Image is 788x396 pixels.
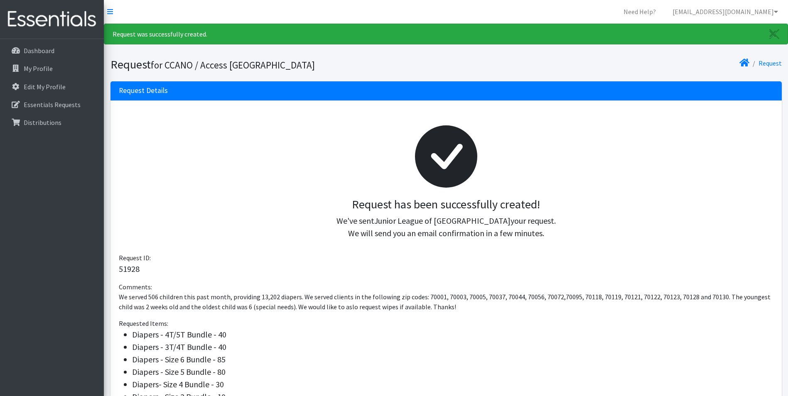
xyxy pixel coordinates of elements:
[24,100,81,109] p: Essentials Requests
[3,5,101,33] img: HumanEssentials
[374,215,511,226] span: Junior League of [GEOGRAPHIC_DATA]
[3,60,101,77] a: My Profile
[617,3,663,20] a: Need Help?
[104,24,788,44] div: Request was successfully created.
[666,3,785,20] a: [EMAIL_ADDRESS][DOMAIN_NAME]
[119,283,152,291] span: Comments:
[119,263,773,275] p: 51928
[132,378,773,391] li: Diapers- Size 4 Bundle - 30
[125,198,767,212] h3: Request has been successfully created!
[151,59,315,71] small: for CCANO / Access [GEOGRAPHIC_DATA]
[3,114,101,131] a: Distributions
[132,341,773,353] li: Diapers - 3T/4T Bundle - 40
[761,24,788,44] a: Close
[119,254,151,262] span: Request ID:
[132,366,773,378] li: Diapers - Size 5 Bundle - 80
[759,59,782,67] a: Request
[119,86,168,95] h3: Request Details
[119,292,773,312] p: We served 506 children this past month, providing 13,202 diapers. We served clients in the follow...
[24,46,54,55] p: Dashboard
[119,319,168,328] span: Requested Items:
[24,83,66,91] p: Edit My Profile
[132,328,773,341] li: Diapers - 4T/5T Bundle - 40
[3,96,101,113] a: Essentials Requests
[3,78,101,95] a: Edit My Profile
[3,42,101,59] a: Dashboard
[110,57,443,72] h1: Request
[125,215,767,240] p: We've sent your request. We will send you an email confirmation in a few minutes.
[132,353,773,366] li: Diapers - Size 6 Bundle - 85
[24,118,61,127] p: Distributions
[24,64,53,73] p: My Profile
